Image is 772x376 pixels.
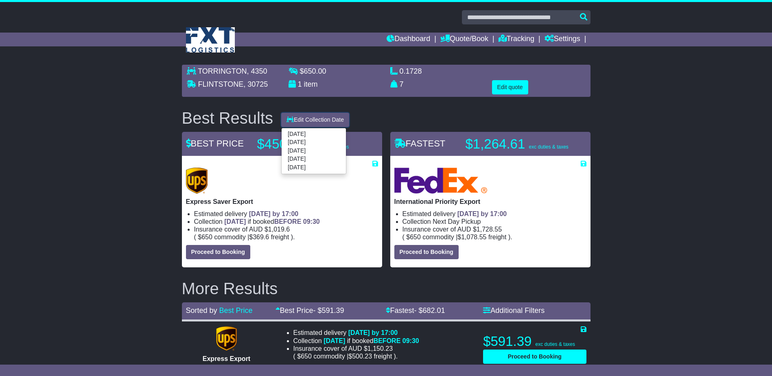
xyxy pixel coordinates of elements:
[186,198,378,205] p: Express Saver Export
[247,67,267,75] span: , 4350
[322,306,344,315] span: 591.39
[281,113,349,127] button: Edit Collection Date
[282,130,346,138] a: [DATE]
[219,306,253,315] a: Best Price
[282,155,346,163] a: [DATE]
[313,306,344,315] span: - $
[394,138,446,149] span: FASTEST
[224,218,319,225] span: if booked
[414,306,445,315] span: - $
[461,234,486,240] span: 1,078.55
[196,234,291,240] span: $ $
[247,234,249,240] span: |
[293,345,393,352] span: Insurance cover of AUD $
[224,218,246,225] span: [DATE]
[387,33,430,46] a: Dashboard
[352,353,372,360] span: 500.23
[293,329,474,337] li: Estimated delivery
[483,350,586,364] button: Proceed to Booking
[466,136,569,152] p: $1,264.61
[477,226,502,233] span: 1,728.55
[313,353,345,360] span: Commodity
[483,333,586,350] p: $591.39
[257,136,359,152] p: $450.08
[186,245,250,259] button: Proceed to Booking
[268,226,290,233] span: 1,019.6
[198,80,244,88] span: FLINTSTONE
[386,306,445,315] a: Fastest- $682.01
[243,80,268,88] span: , 30725
[271,234,289,240] span: Freight
[198,67,247,75] span: TORRINGTON
[423,306,445,315] span: 682.01
[374,337,401,344] span: BEFORE
[293,352,398,360] span: ( ).
[347,353,348,360] span: |
[440,33,488,46] a: Quote/Book
[293,337,474,345] li: Collection
[186,306,217,315] span: Sorted by
[298,80,302,88] span: 1
[178,109,278,127] div: Best Results
[276,306,344,315] a: Best Price- $591.39
[402,337,419,344] span: 09:30
[456,234,457,240] span: |
[402,218,586,225] li: Collection
[422,234,454,240] span: Commodity
[182,280,590,297] h2: More Results
[301,353,312,360] span: 650
[400,80,404,88] span: 7
[488,234,506,240] span: Freight
[402,210,586,218] li: Estimated delivery
[282,146,346,155] a: [DATE]
[348,329,398,336] span: [DATE] by 17:00
[457,210,507,217] span: [DATE] by 17:00
[324,337,345,344] span: [DATE]
[545,33,580,46] a: Settings
[194,218,378,225] li: Collection
[282,163,346,171] a: [DATE]
[402,225,502,233] span: Insurance cover of AUD $
[295,353,394,360] span: $ $
[394,168,488,194] img: FedEx Express: International Priority Export
[186,168,208,194] img: UPS (new): Express Saver Export
[402,233,512,241] span: ( ).
[214,234,245,240] span: Commodity
[367,345,393,352] span: 1,150.23
[303,218,320,225] span: 09:30
[433,218,481,225] span: Next Day Pickup
[253,234,269,240] span: 369.6
[394,245,459,259] button: Proceed to Booking
[194,225,290,233] span: Insurance cover of AUD $
[186,27,235,52] img: FXT Logistics
[194,233,295,241] span: ( ).
[499,33,534,46] a: Tracking
[410,234,421,240] span: 650
[394,198,586,205] p: International Priority Export
[483,306,545,315] a: Additional Filters
[536,341,575,347] span: exc duties & taxes
[304,67,326,75] span: 650.00
[274,218,302,225] span: BEFORE
[249,210,299,217] span: [DATE] by 17:00
[194,210,378,218] li: Estimated delivery
[374,353,392,360] span: Freight
[300,67,326,75] span: $
[405,234,508,240] span: $ $
[304,80,318,88] span: item
[201,234,212,240] span: 650
[186,138,244,149] span: BEST PRICE
[324,337,419,344] span: if booked
[492,80,528,94] button: Edit quote
[203,355,250,362] span: Express Export
[216,326,236,351] img: UPS (new): Express Export
[400,67,422,75] span: 0.1728
[282,138,346,146] a: [DATE]
[529,144,568,150] span: exc duties & taxes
